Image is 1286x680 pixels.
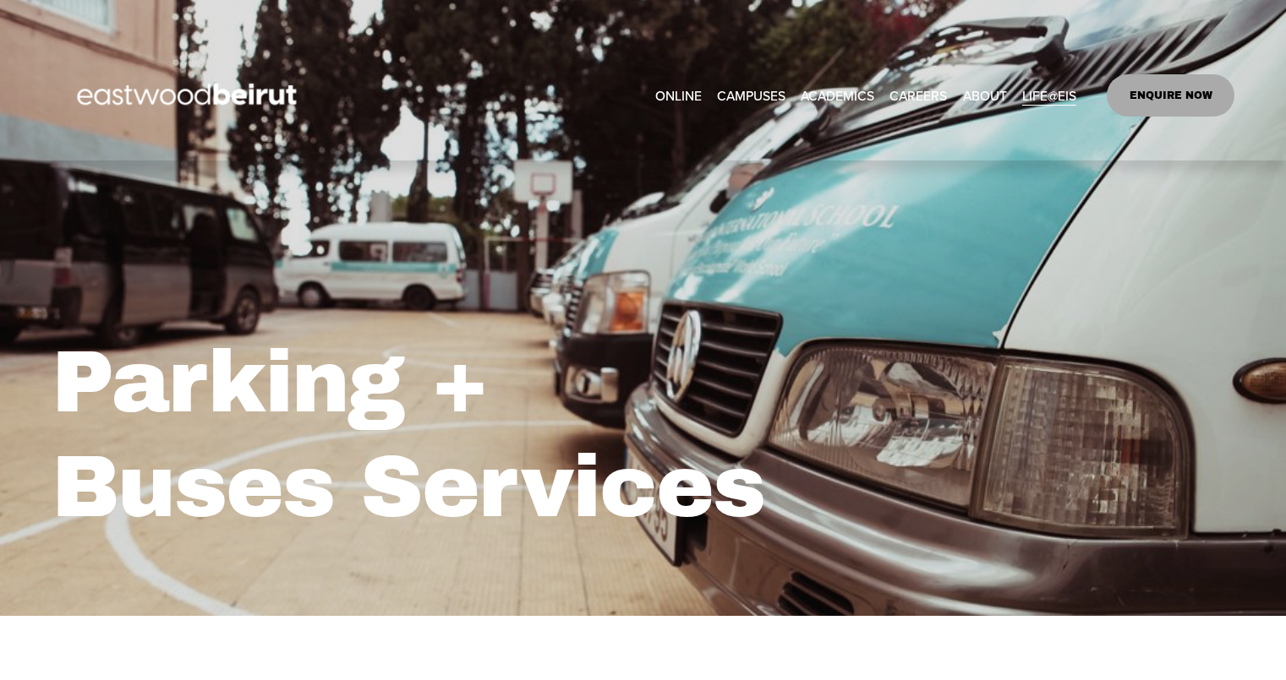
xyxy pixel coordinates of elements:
span: CAMPUSES [717,84,785,107]
span: LIFE@EIS [1022,84,1076,107]
h1: Parking + Buses Services [52,330,937,540]
a: ENQUIRE NOW [1107,74,1234,117]
a: folder dropdown [963,82,1007,108]
img: EastwoodIS Global Site [52,52,327,139]
a: folder dropdown [717,82,785,108]
a: CAREERS [889,82,947,108]
span: ACADEMICS [801,84,874,107]
a: ONLINE [655,82,702,108]
a: folder dropdown [801,82,874,108]
a: folder dropdown [1022,82,1076,108]
span: ABOUT [963,84,1007,107]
